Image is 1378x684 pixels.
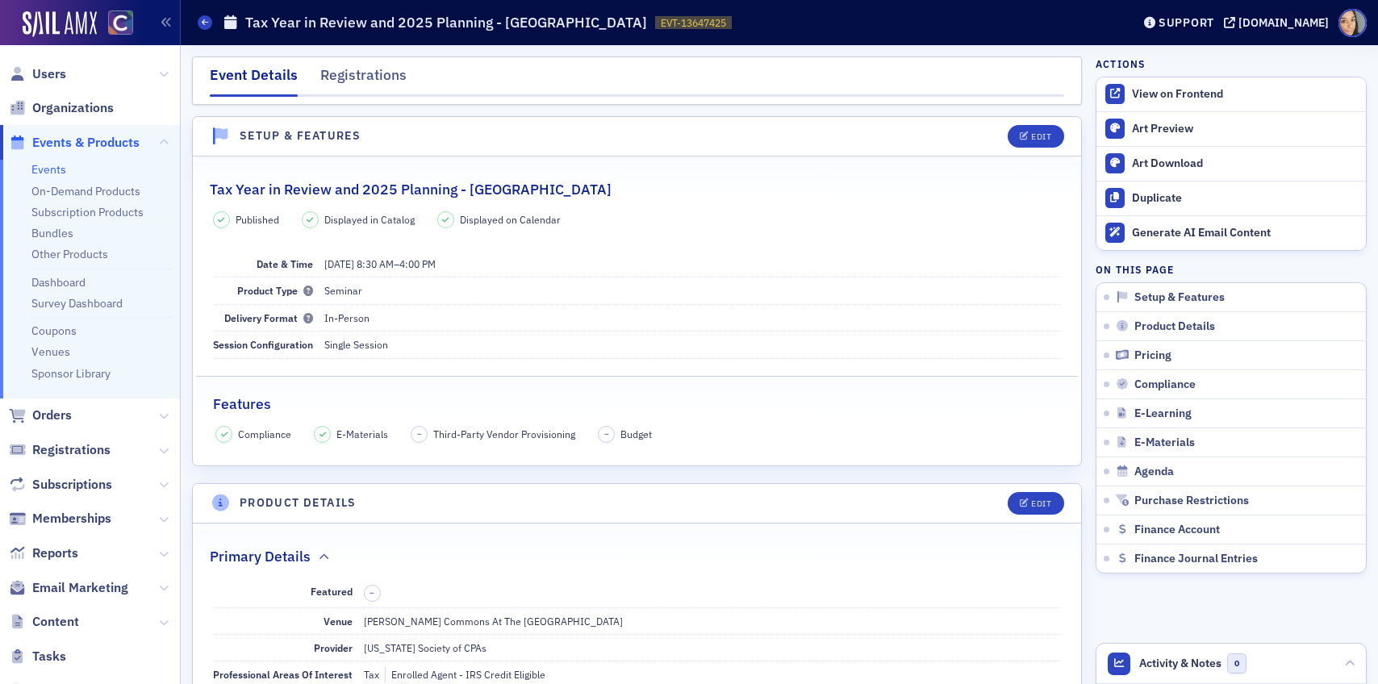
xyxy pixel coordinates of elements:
span: Reports [32,544,78,562]
button: Generate AI Email Content [1096,215,1366,250]
span: – [370,587,374,598]
time: 4:00 PM [399,257,436,270]
button: Edit [1008,492,1063,515]
div: Tax [364,667,379,682]
span: EVT-13647425 [661,16,726,30]
span: E-Materials [336,427,388,441]
a: Venues [31,344,70,359]
div: [DOMAIN_NAME] [1238,15,1329,30]
a: Content [9,613,79,631]
div: Duplicate [1132,191,1358,206]
span: Seminar [324,284,362,297]
span: Published [236,212,279,227]
h2: Tax Year in Review and 2025 Planning - [GEOGRAPHIC_DATA] [210,179,612,200]
a: Other Products [31,247,108,261]
span: Orders [32,407,72,424]
span: Pricing [1134,348,1171,363]
span: Product Type [237,284,313,297]
a: Registrations [9,441,111,459]
a: On-Demand Products [31,184,140,198]
h1: Tax Year in Review and 2025 Planning - [GEOGRAPHIC_DATA] [245,13,647,32]
div: Edit [1031,132,1051,141]
a: Orders [9,407,72,424]
div: Edit [1031,499,1051,508]
span: Displayed in Catalog [324,212,415,227]
a: Organizations [9,99,114,117]
span: Third-Party Vendor Provisioning [433,427,575,441]
span: Product Details [1134,319,1215,334]
span: 0 [1227,653,1247,674]
span: – [604,428,609,440]
span: Registrations [32,441,111,459]
a: Art Preview [1096,112,1366,146]
span: – [324,257,436,270]
a: Coupons [31,323,77,338]
span: Activity & Notes [1139,655,1221,672]
h4: On this page [1096,262,1367,277]
span: Email Marketing [32,579,128,597]
span: – [417,428,422,440]
span: Professional Areas Of Interest [213,668,353,681]
a: Events [31,162,66,177]
span: In-Person [324,311,370,324]
span: Content [32,613,79,631]
a: Survey Dashboard [31,296,123,311]
a: Tasks [9,648,66,665]
span: Budget [620,427,652,441]
span: Venue [324,615,353,628]
a: View on Frontend [1096,77,1366,111]
div: Art Preview [1132,122,1358,136]
span: Users [32,65,66,83]
span: Finance Journal Entries [1134,552,1258,566]
div: Support [1159,15,1214,30]
span: Session Configuration [213,338,313,351]
a: Memberships [9,510,111,528]
span: Tasks [32,648,66,665]
span: Provider [314,641,353,654]
a: View Homepage [97,10,133,38]
div: Art Download [1132,156,1358,171]
a: Subscriptions [9,476,112,494]
a: Dashboard [31,275,86,290]
span: E-Learning [1134,407,1192,421]
button: Edit [1008,125,1063,148]
span: Subscriptions [32,476,112,494]
img: SailAMX [108,10,133,35]
span: Profile [1338,9,1367,37]
span: Delivery Format [224,311,313,324]
a: Subscription Products [31,205,144,219]
div: Registrations [320,65,407,94]
span: Compliance [1134,377,1196,392]
span: Setup & Features [1134,290,1225,305]
span: Memberships [32,510,111,528]
span: Purchase Restrictions [1134,494,1249,508]
span: Date & Time [257,257,313,270]
a: Bundles [31,226,73,240]
div: Event Details [210,65,298,97]
button: [DOMAIN_NAME] [1224,17,1334,28]
a: Users [9,65,66,83]
div: Enrolled Agent - IRS Credit Eligible [385,667,545,682]
span: Featured [311,585,353,598]
img: SailAMX [23,11,97,37]
a: Events & Products [9,134,140,152]
span: Finance Account [1134,523,1220,537]
time: 8:30 AM [357,257,394,270]
a: Art Download [1096,146,1366,181]
div: View on Frontend [1132,87,1358,102]
h4: Actions [1096,56,1146,71]
h4: Product Details [240,494,357,511]
span: E-Materials [1134,436,1195,450]
h2: Primary Details [210,546,311,567]
div: Generate AI Email Content [1132,226,1358,240]
span: [US_STATE] Society of CPAs [364,641,486,654]
a: Reports [9,544,78,562]
span: Compliance [238,427,291,441]
h2: Features [213,394,271,415]
a: Email Marketing [9,579,128,597]
button: Duplicate [1096,181,1366,215]
span: Agenda [1134,465,1174,479]
span: Displayed on Calendar [460,212,561,227]
span: [PERSON_NAME] Commons At The [GEOGRAPHIC_DATA] [364,615,623,628]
